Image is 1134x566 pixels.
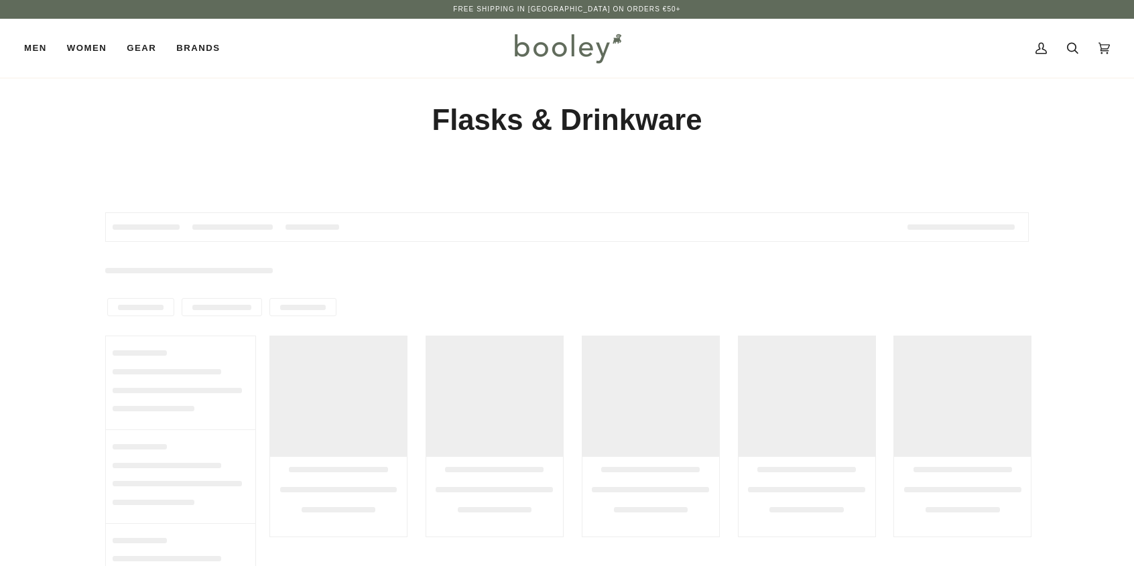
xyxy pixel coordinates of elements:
span: Brands [176,42,220,55]
a: Women [57,19,117,78]
a: Men [24,19,57,78]
span: Women [67,42,107,55]
a: Gear [117,19,166,78]
a: Brands [166,19,230,78]
span: Men [24,42,47,55]
span: Gear [127,42,156,55]
h1: Flasks & Drinkware [105,102,1029,139]
img: Booley [509,29,626,68]
p: Free Shipping in [GEOGRAPHIC_DATA] on Orders €50+ [453,4,680,15]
